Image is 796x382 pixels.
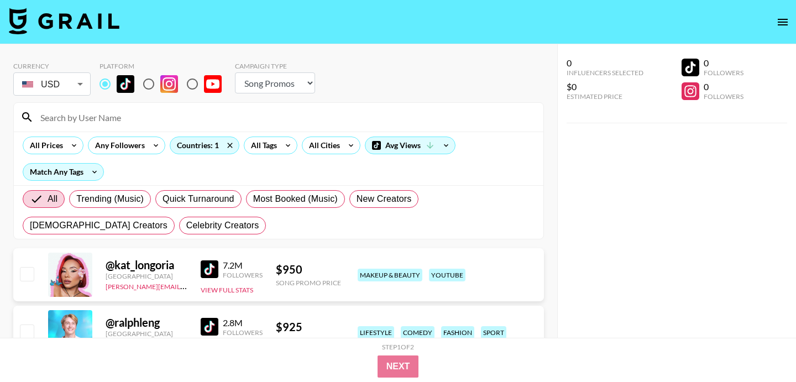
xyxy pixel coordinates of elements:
div: @ ralphleng [106,316,187,329]
div: comedy [401,326,434,339]
input: Search by User Name [34,108,537,126]
div: Avg Views [365,137,455,154]
div: Any Followers [88,137,147,154]
img: YouTube [204,75,222,93]
div: $ 925 [276,320,341,334]
span: Celebrity Creators [186,219,259,232]
div: Song Promo Price [276,279,341,287]
div: All Cities [302,137,342,154]
img: TikTok [201,318,218,336]
img: TikTok [201,260,218,278]
div: Step 1 of 2 [382,343,414,351]
div: Countries: 1 [170,137,239,154]
img: TikTok [117,75,134,93]
div: Match Any Tags [23,164,103,180]
div: Followers [223,271,263,279]
div: lifestyle [358,326,394,339]
div: sport [481,326,506,339]
div: USD [15,75,88,94]
div: fashion [441,326,474,339]
div: Platform [99,62,231,70]
div: Followers [223,328,263,337]
span: All [48,192,57,206]
div: 0 [704,57,743,69]
div: 2.8M [223,317,263,328]
div: Followers [704,92,743,101]
span: Quick Turnaround [163,192,234,206]
a: [PERSON_NAME][EMAIL_ADDRESS][DOMAIN_NAME] [106,280,269,291]
div: Estimated Price [567,92,643,101]
span: [DEMOGRAPHIC_DATA] Creators [30,219,167,232]
span: Most Booked (Music) [253,192,338,206]
div: $ 950 [276,263,341,276]
div: Currency [13,62,91,70]
span: New Creators [357,192,412,206]
span: Trending (Music) [76,192,144,206]
div: youtube [429,269,465,281]
div: 0 [567,57,643,69]
div: [GEOGRAPHIC_DATA] [106,329,187,338]
button: Next [378,355,419,378]
img: Instagram [160,75,178,93]
div: Song Promo Price [276,336,341,344]
div: makeup & beauty [358,269,422,281]
iframe: Drift Widget Chat Controller [741,327,783,369]
div: 7.2M [223,260,263,271]
div: All Tags [244,137,279,154]
div: All Prices [23,137,65,154]
div: Influencers Selected [567,69,643,77]
button: View Full Stats [201,286,253,294]
div: [GEOGRAPHIC_DATA] [106,272,187,280]
div: 0 [704,81,743,92]
div: Campaign Type [235,62,315,70]
img: Grail Talent [9,8,119,34]
button: open drawer [772,11,794,33]
div: @ kat_longoria [106,258,187,272]
div: $0 [567,81,643,92]
div: Followers [704,69,743,77]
